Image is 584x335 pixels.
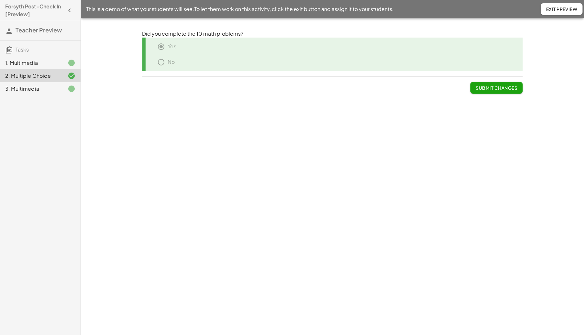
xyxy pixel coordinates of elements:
h4: Forsyth Post-Check In [Preview] [5,3,64,18]
div: 3. Multimedia [5,85,57,93]
i: Task finished. [68,85,75,93]
div: 2. Multiple Choice [5,72,57,80]
div: 1. Multimedia [5,59,57,67]
span: Submit Changes [476,85,517,91]
i: Task finished and correct. [68,72,75,80]
button: Submit Changes [470,82,523,94]
span: Tasks [16,46,29,53]
p: Did you complete the 10 math problems? [142,30,523,38]
span: This is a demo of what your students will see. To let them work on this activity, click the exit ... [86,5,394,13]
button: Exit Preview [541,3,583,15]
i: Task finished. [68,59,75,67]
span: Teacher Preview [16,26,62,34]
span: Exit Preview [546,6,578,12]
